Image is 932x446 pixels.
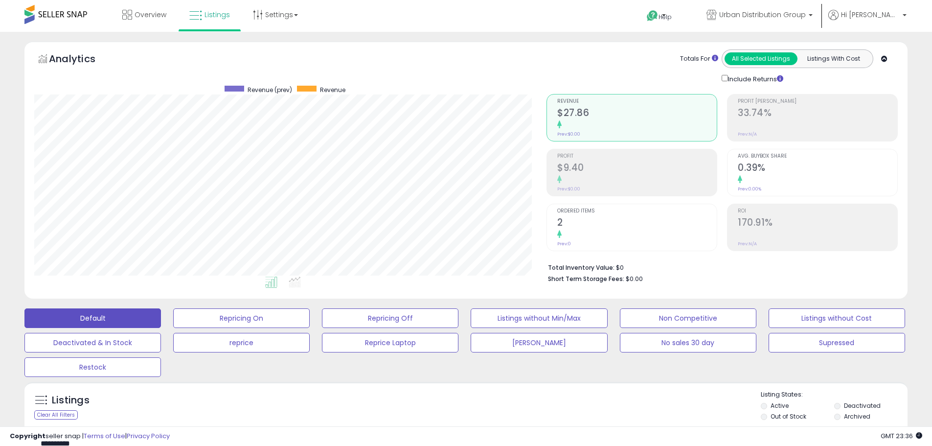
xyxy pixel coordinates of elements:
[248,86,292,94] span: Revenue (prev)
[557,154,717,159] span: Profit
[548,261,890,273] li: $0
[173,333,310,352] button: reprice
[557,217,717,230] h2: 2
[135,10,166,20] span: Overview
[771,401,789,410] label: Active
[620,333,756,352] button: No sales 30 day
[844,401,881,410] label: Deactivated
[738,154,897,159] span: Avg. Buybox Share
[769,308,905,328] button: Listings without Cost
[844,412,870,421] label: Archived
[24,333,161,352] button: Deactivated & In Stock
[620,308,756,328] button: Non Competitive
[714,73,795,84] div: Include Returns
[557,209,717,214] span: Ordered Items
[557,107,717,120] h2: $27.86
[680,54,718,64] div: Totals For
[557,99,717,104] span: Revenue
[84,431,125,441] a: Terms of Use
[320,86,345,94] span: Revenue
[738,217,897,230] h2: 170.91%
[127,431,170,441] a: Privacy Policy
[881,431,922,441] span: 2025-08-14 23:36 GMT
[738,131,757,137] small: Prev: N/A
[841,10,900,20] span: Hi [PERSON_NAME]
[548,275,624,283] b: Short Term Storage Fees:
[205,10,230,20] span: Listings
[557,162,717,175] h2: $9.40
[797,52,870,65] button: Listings With Cost
[322,308,458,328] button: Repricing Off
[557,241,571,247] small: Prev: 0
[725,52,797,65] button: All Selected Listings
[24,308,161,328] button: Default
[771,412,806,421] label: Out of Stock
[322,333,458,352] button: Reprice Laptop
[10,432,170,441] div: seller snap | |
[34,410,78,420] div: Clear All Filters
[738,241,757,247] small: Prev: N/A
[49,52,114,68] h5: Analytics
[557,186,580,192] small: Prev: $0.00
[761,390,908,399] p: Listing States:
[828,10,907,32] a: Hi [PERSON_NAME]
[548,263,614,272] b: Total Inventory Value:
[471,333,607,352] button: [PERSON_NAME]
[173,308,310,328] button: Repricing On
[719,10,806,20] span: Urban Distribution Group
[639,2,691,32] a: Help
[769,333,905,352] button: Supressed
[738,162,897,175] h2: 0.39%
[738,186,761,192] small: Prev: 0.00%
[626,274,643,283] span: $0.00
[10,431,45,441] strong: Copyright
[738,99,897,104] span: Profit [PERSON_NAME]
[659,13,672,21] span: Help
[52,394,90,407] h5: Listings
[24,357,161,377] button: Restock
[738,209,897,214] span: ROI
[557,131,580,137] small: Prev: $0.00
[738,107,897,120] h2: 33.74%
[646,10,659,22] i: Get Help
[471,308,607,328] button: Listings without Min/Max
